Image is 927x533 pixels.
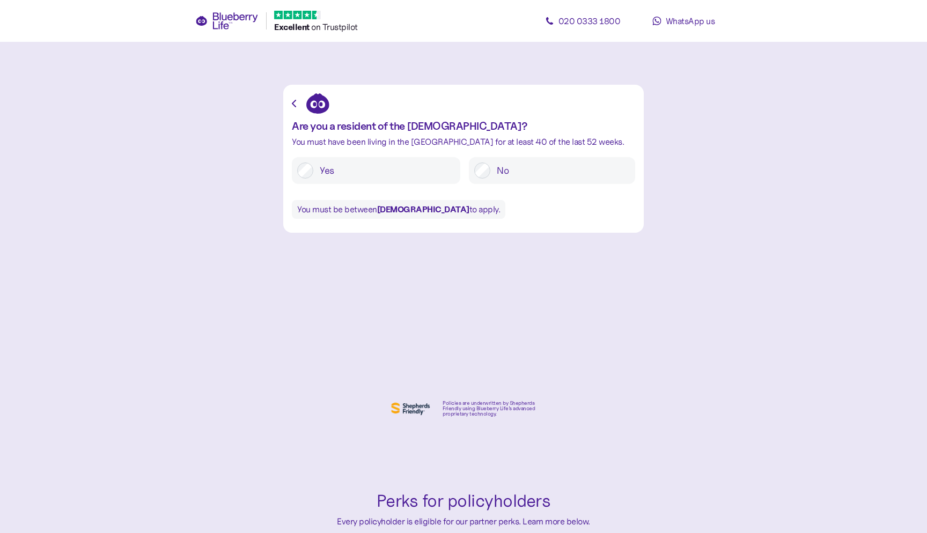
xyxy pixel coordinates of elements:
span: Excellent ️ [274,21,311,32]
div: You must have been living in the [GEOGRAPHIC_DATA] for at least 40 of the last 52 weeks. [292,137,635,146]
span: 020 0333 1800 [558,16,621,26]
a: 020 0333 1800 [534,10,631,32]
img: Shephers Friendly [389,400,432,417]
label: Yes [313,162,455,179]
span: on Trustpilot [311,21,358,32]
div: Every policyholder is eligible for our partner perks. Learn more below. [289,515,638,528]
b: [DEMOGRAPHIC_DATA] [377,204,469,214]
div: Are you a resident of the [DEMOGRAPHIC_DATA]? [292,120,635,132]
div: Perks for policyholders [289,488,638,515]
div: Policies are underwritten by Shepherds Friendly using Blueberry Life’s advanced proprietary techn... [443,401,538,417]
a: WhatsApp us [635,10,732,32]
div: You must be between to apply. [292,200,505,219]
label: No [490,162,630,179]
span: WhatsApp us [666,16,715,26]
